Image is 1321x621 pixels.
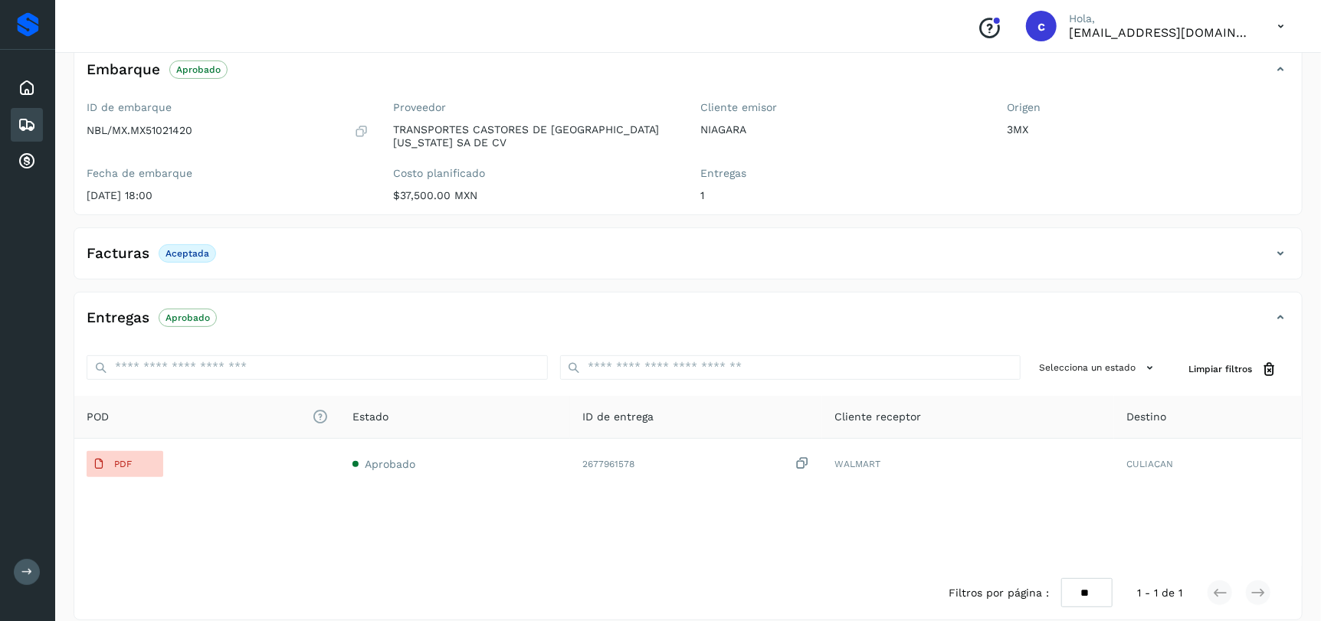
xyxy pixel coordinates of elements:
p: Aceptada [166,248,209,259]
div: EmbarqueAprobado [74,57,1302,95]
p: Aprobado [166,312,210,323]
p: $37,500.00 MXN [394,189,677,202]
span: Cliente receptor [834,409,921,425]
button: Selecciona un estado [1033,355,1164,381]
h4: Embarque [87,61,160,79]
p: [DATE] 18:00 [87,189,369,202]
span: Destino [1126,409,1166,425]
span: 1 - 1 de 1 [1137,585,1182,601]
div: Inicio [11,71,43,105]
button: PDF [87,451,163,477]
label: Proveedor [394,101,677,114]
td: CULIACAN [1114,439,1302,489]
span: Estado [352,409,388,425]
span: Limpiar filtros [1188,362,1252,376]
div: EntregasAprobado [74,305,1302,343]
h4: Facturas [87,245,149,263]
p: 1 [700,189,983,202]
label: Fecha de embarque [87,167,369,180]
label: Costo planificado [394,167,677,180]
button: Limpiar filtros [1176,355,1290,384]
p: cuentasespeciales8_met@castores.com.mx [1069,25,1253,40]
label: Cliente emisor [700,101,983,114]
div: FacturasAceptada [74,240,1302,279]
span: POD [87,409,328,425]
span: Aprobado [365,458,415,470]
span: Filtros por página : [949,585,1049,601]
label: Origen [1008,101,1290,114]
h4: Entregas [87,309,149,327]
label: Entregas [700,167,983,180]
div: Embarques [11,108,43,142]
p: Aprobado [176,64,221,75]
div: 2677961578 [582,456,810,472]
label: ID de embarque [87,101,369,114]
p: PDF [114,459,132,469]
div: Cuentas por cobrar [11,145,43,178]
p: 3MX [1008,123,1290,136]
p: NBL/MX.MX51021420 [87,124,192,137]
p: Hola, [1069,12,1253,25]
td: WALMART [822,439,1114,489]
p: NIAGARA [700,123,983,136]
span: ID de entrega [582,409,654,425]
p: TRANSPORTES CASTORES DE [GEOGRAPHIC_DATA][US_STATE] SA DE CV [394,123,677,149]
